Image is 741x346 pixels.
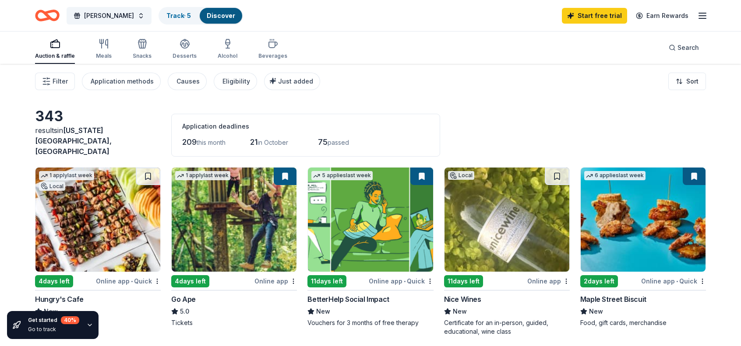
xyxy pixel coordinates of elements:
[258,35,287,64] button: Beverages
[527,276,570,287] div: Online app
[580,275,618,287] div: 2 days left
[171,318,297,327] div: Tickets
[589,306,603,317] span: New
[35,126,112,156] span: in
[307,275,346,287] div: 11 days left
[250,137,258,147] span: 21
[182,137,197,147] span: 209
[453,306,467,317] span: New
[264,73,320,90] button: Just added
[631,8,694,24] a: Earn Rewards
[133,35,152,64] button: Snacks
[35,5,60,26] a: Home
[171,167,297,327] a: Image for Go Ape1 applylast week4days leftOnline appGo Ape5.0Tickets
[96,35,112,64] button: Meals
[84,10,134,21] span: [PERSON_NAME]
[96,276,161,287] div: Online app Quick
[308,168,433,272] img: Image for BetterHelp Social Impact
[28,316,79,324] div: Get started
[35,73,75,90] button: Filter
[35,35,75,64] button: Auction & raffle
[307,167,433,327] a: Image for BetterHelp Social Impact5 applieslast week11days leftOnline app•QuickBetterHelp Social ...
[311,171,373,180] div: 5 applies last week
[676,278,678,285] span: •
[61,316,79,324] div: 40 %
[328,139,349,146] span: passed
[584,171,646,180] div: 6 applies last week
[641,276,706,287] div: Online app Quick
[67,7,152,24] button: [PERSON_NAME]
[686,76,699,87] span: Sort
[662,39,706,56] button: Search
[207,12,235,19] a: Discover
[197,139,226,146] span: this month
[404,278,406,285] span: •
[218,35,237,64] button: Alcohol
[316,306,330,317] span: New
[182,121,429,132] div: Application deadlines
[168,73,207,90] button: Causes
[580,318,706,327] div: Food, gift cards, merchandise
[35,275,73,287] div: 4 days left
[133,52,152,59] div: Snacks
[35,108,161,125] div: 343
[166,12,191,19] a: Track· 5
[258,52,287,59] div: Beverages
[175,171,230,180] div: 1 apply last week
[96,52,112,59] div: Meals
[445,168,569,272] img: Image for Nice Wines
[35,52,75,59] div: Auction & raffle
[307,318,433,327] div: Vouchers for 3 months of free therapy
[677,42,699,53] span: Search
[180,306,189,317] span: 5.0
[159,7,243,24] button: Track· 5Discover
[39,171,94,180] div: 1 apply last week
[668,73,706,90] button: Sort
[35,168,160,272] img: Image for Hungry's Cafe
[580,167,706,327] a: Image for Maple Street Biscuit6 applieslast week2days leftOnline app•QuickMaple Street BiscuitNew...
[444,294,481,304] div: Nice Wines
[35,167,161,327] a: Image for Hungry's Cafe1 applylast weekLocal4days leftOnline app•QuickHungry's CafeNewFood, gift ...
[91,76,154,87] div: Application methods
[131,278,133,285] span: •
[35,294,84,304] div: Hungry's Cafe
[448,171,474,180] div: Local
[318,137,328,147] span: 75
[581,168,706,272] img: Image for Maple Street Biscuit
[171,294,196,304] div: Go Ape
[369,276,434,287] div: Online app Quick
[82,73,161,90] button: Application methods
[173,35,197,64] button: Desserts
[172,168,296,272] img: Image for Go Ape
[214,73,257,90] button: Eligibility
[173,52,197,59] div: Desserts
[28,326,79,333] div: Go to track
[444,318,570,336] div: Certificate for an in-person, guided, educational, wine class
[35,126,112,156] span: [US_STATE][GEOGRAPHIC_DATA], [GEOGRAPHIC_DATA]
[176,76,200,87] div: Causes
[254,276,297,287] div: Online app
[562,8,627,24] a: Start free trial
[258,139,288,146] span: in October
[171,275,209,287] div: 4 days left
[39,182,65,191] div: Local
[444,167,570,336] a: Image for Nice WinesLocal11days leftOnline appNice WinesNewCertificate for an in-person, guided, ...
[307,294,389,304] div: BetterHelp Social Impact
[444,275,483,287] div: 11 days left
[222,76,250,87] div: Eligibility
[218,52,237,59] div: Alcohol
[35,125,161,157] div: results
[580,294,646,304] div: Maple Street Biscuit
[278,77,313,85] span: Just added
[53,76,68,87] span: Filter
